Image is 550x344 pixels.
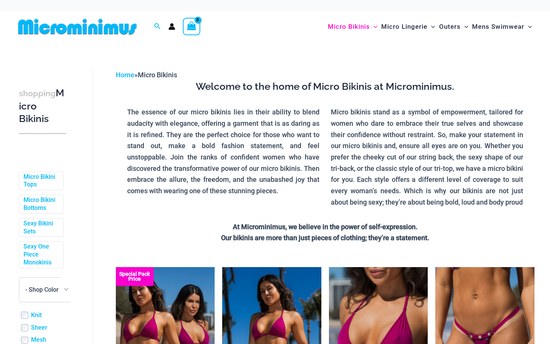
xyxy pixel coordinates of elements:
a: Sexy Bikini Sets [23,220,58,236]
h3: Micro Bikinis [19,87,66,125]
a: View Shopping Cart, empty [183,18,200,35]
strong: Our bikinis are more than just pieces of clothing; they’re a statement. [221,234,429,242]
a: Account icon link [168,23,175,30]
a: Knit [31,311,42,319]
a: Micro Bikini Tops [23,173,58,189]
span: Micro Bikinis [328,17,370,36]
span: Menu Toggle [461,17,468,36]
a: OutersMenu ToggleMenu Toggle [437,15,470,38]
span: - Shop Color [25,286,59,293]
strong: At Microminimus, we believe in the power of self-expression. [233,223,418,231]
span: - Shop Color [19,277,72,302]
img: MM SHOP LOGO FLAT [15,18,140,35]
a: Micro BikinisMenu ToggleMenu Toggle [326,15,379,38]
span: Mens Swimwear [472,17,524,36]
a: Micro LingerieMenu ToggleMenu Toggle [379,15,437,38]
a: Mens SwimwearMenu ToggleMenu Toggle [470,15,534,38]
b: Special Pack Price [116,272,154,281]
span: Menu Toggle [524,17,532,36]
span: Menu Toggle [370,17,377,36]
a: Micro Bikini Bottoms [23,196,58,212]
span: Outers [439,17,461,36]
a: Sexy One Piece Monokinis [23,243,58,266]
span: Menu Toggle [427,17,435,36]
span: Micro Lingerie [381,17,427,36]
a: Search icon link [154,22,161,31]
span: » [116,71,177,79]
span: Micro Bikinis [138,71,177,79]
span: shopping [19,89,56,98]
p: The essence of our micro bikinis lies in their ability to blend audacity with elegance, offering ... [127,106,319,197]
h3: Welcome to the home of Micro Bikinis at Microminimus. [122,80,529,93]
nav: Site Navigation [325,14,535,39]
a: Mesh [31,336,46,344]
a: Sheer [31,324,47,332]
a: Home [116,71,134,79]
p: Micro bikinis stand as a symbol of empowerment, tailored for women who dare to embrace their true... [331,106,523,208]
